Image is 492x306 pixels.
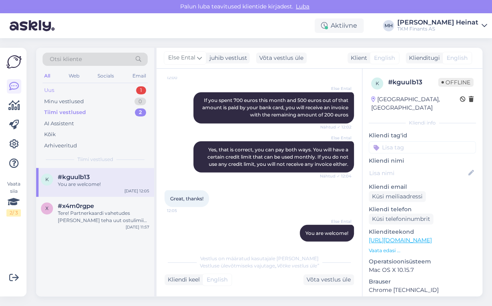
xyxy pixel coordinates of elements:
span: English [374,54,395,62]
i: „Võtke vestlus üle” [275,263,319,269]
p: Kliendi telefon [369,205,476,214]
span: 12:00 [167,75,197,81]
span: Else Ental [321,135,352,141]
div: Aktiivne [315,18,364,33]
div: All [43,71,52,81]
div: Klienditugi [406,54,440,62]
span: If you spent 700 euros this month and 500 euros out of that amount is paid by your bank card, you... [202,97,350,118]
div: Web [67,71,81,81]
div: Uus [44,86,54,94]
input: Lisa nimi [369,169,467,177]
span: k [376,80,379,86]
p: Klienditeekond [369,228,476,236]
span: Luba [293,3,312,10]
span: Nähtud ✓ 12:04 [320,173,352,179]
span: 12:05 [167,207,197,213]
span: Vestluse ülevõtmiseks vajutage [200,263,319,269]
span: English [207,275,228,284]
span: Otsi kliente [50,55,82,63]
div: [DATE] 12:05 [124,188,149,194]
div: MH [383,20,394,31]
div: 2 / 3 [6,209,21,216]
a: [URL][DOMAIN_NAME] [369,237,432,244]
div: AI Assistent [44,120,74,128]
div: Kliendi keel [165,275,200,284]
span: x [45,205,49,211]
span: Else Ental [321,86,352,92]
div: 0 [134,98,146,106]
span: Nähtud ✓ 12:02 [320,124,352,130]
div: Küsi meiliaadressi [369,191,426,202]
div: [DATE] 11:57 [126,224,149,230]
div: Tiimi vestlused [44,108,86,116]
div: Võta vestlus üle [303,274,354,285]
div: Minu vestlused [44,98,84,106]
div: You are welcome! [58,181,149,188]
div: juhib vestlust [206,54,247,62]
a: [PERSON_NAME] HeinatTKM Finants AS [397,19,487,32]
input: Lisa tag [369,141,476,153]
p: Kliendi nimi [369,157,476,165]
div: TKM Finants AS [397,26,478,32]
p: Vaata edasi ... [369,247,476,254]
div: Tere! Partnerkaardi vahetudes [PERSON_NAME] teha uut ostulimiidi lepingut, kehtiv leping jätkub a... [58,210,149,224]
span: Else Ental [321,218,352,224]
p: Kliendi tag'id [369,131,476,140]
div: [GEOGRAPHIC_DATA], [GEOGRAPHIC_DATA] [371,95,460,112]
div: Kõik [44,131,56,139]
div: Võta vestlus üle [256,53,307,63]
p: Mac OS X 10.15.7 [369,266,476,274]
span: k [45,176,49,182]
div: Socials [96,71,116,81]
div: Vaata siia [6,180,21,216]
div: Arhiveeritud [44,142,77,150]
p: Chrome [TECHNICAL_ID] [369,286,476,294]
span: Vestlus on määratud kasutajale [PERSON_NAME] [200,255,319,261]
span: Offline [438,78,474,87]
p: Kliendi email [369,183,476,191]
div: Küsi telefoninumbrit [369,214,433,224]
span: Else Ental [168,53,195,62]
div: Klient [348,54,367,62]
span: Tiimi vestlused [77,156,113,163]
img: Askly Logo [6,54,22,69]
span: 12:05 [321,242,352,248]
p: Operatsioonisüsteem [369,257,476,266]
div: 2 [135,108,146,116]
div: # kguulb13 [388,78,438,87]
span: You are welcome! [305,230,348,236]
span: #kguulb13 [58,173,90,181]
span: English [447,54,468,62]
div: Kliendi info [369,119,476,126]
div: 1 [136,86,146,94]
p: Brauser [369,277,476,286]
span: Yes, that is correct, you can pay both ways. You will have a certain credit limit that can be use... [207,146,350,167]
div: [PERSON_NAME] Heinat [397,19,478,26]
span: #x4m0rgpe [58,202,94,210]
div: Email [131,71,148,81]
span: Great, thanks! [170,195,203,201]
